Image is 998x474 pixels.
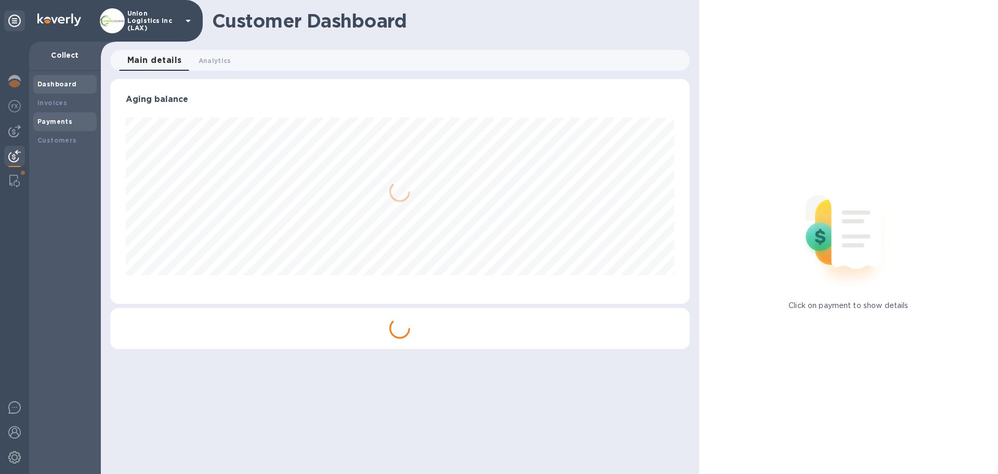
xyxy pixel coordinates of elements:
[37,14,81,26] img: Logo
[212,10,682,32] h1: Customer Dashboard
[789,300,908,311] p: Click on payment to show details
[126,95,674,105] h3: Aging balance
[199,55,231,66] span: Analytics
[4,10,25,31] div: Unpin categories
[127,10,179,32] p: Union Logistics Inc (LAX)
[8,100,21,112] img: Foreign exchange
[127,53,182,68] span: Main details
[37,99,67,107] b: Invoices
[37,118,72,125] b: Payments
[37,50,93,60] p: Collect
[37,80,77,88] b: Dashboard
[37,136,77,144] b: Customers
